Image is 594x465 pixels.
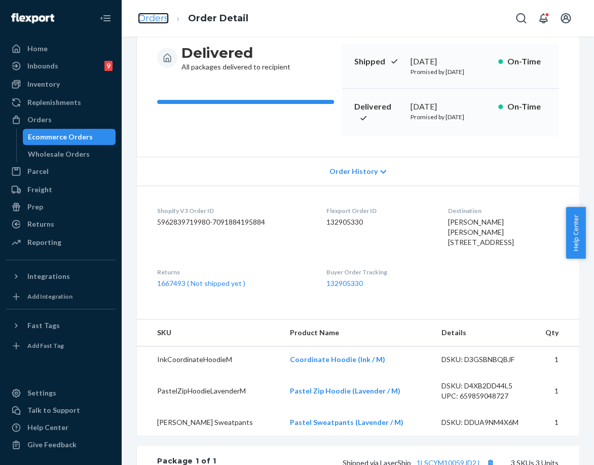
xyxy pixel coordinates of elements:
div: All packages delivered to recipient [181,44,290,72]
button: Open notifications [533,8,553,28]
th: Qty [530,319,579,346]
div: Home [27,44,48,54]
h3: Delivered [181,44,290,62]
ol: breadcrumbs [130,4,256,33]
a: Orders [6,112,116,128]
button: Fast Tags [6,317,116,334]
p: Shipped [354,56,402,67]
div: Freight [27,185,52,195]
a: Add Fast Tag [6,338,116,354]
div: Inbounds [27,61,58,71]
button: Give Feedback [6,437,116,453]
a: Home [6,41,116,57]
a: Orders [138,13,169,24]
td: 1 [530,409,579,436]
p: Promised by [DATE] [410,67,490,76]
div: Fast Tags [27,320,60,331]
a: Settings [6,385,116,401]
div: Add Integration [27,292,72,301]
div: Inventory [27,79,60,89]
div: Integrations [27,271,70,281]
a: 132905330 [326,279,362,288]
a: Prep [6,199,116,215]
td: InkCoordinateHoodieM [137,346,282,373]
a: Inbounds9 [6,58,116,74]
div: Returns [27,219,54,229]
div: [DATE] [410,56,490,67]
div: [DATE] [410,101,490,113]
div: Wholesale Orders [28,149,90,159]
a: Inventory [6,76,116,92]
a: Reporting [6,234,116,251]
div: Replenishments [27,97,81,108]
p: On-Time [507,56,546,67]
button: Integrations [6,268,116,284]
div: Reporting [27,237,61,247]
dt: Destination [448,206,559,215]
div: UPC: 659859048727 [441,391,522,401]
div: Prep [27,202,43,212]
a: Replenishments [6,94,116,111]
a: Returns [6,216,116,232]
a: Parcel [6,163,116,180]
th: Details [433,319,530,346]
td: 1 [530,346,579,373]
a: Add Integration [6,289,116,305]
a: Ecommerce Orders [23,129,116,145]
div: Add Fast Tag [27,341,64,350]
div: Help Center [27,422,68,433]
a: Talk to Support [6,402,116,418]
a: Wholesale Orders [23,146,116,162]
span: [PERSON_NAME] [PERSON_NAME] [STREET_ADDRESS] [448,218,514,246]
dd: 132905330 [326,217,431,227]
button: Help Center [566,207,585,259]
span: Order History [329,166,378,176]
button: Open account menu [555,8,576,28]
p: Promised by [DATE] [410,113,490,121]
th: Product Name [282,319,433,346]
div: Settings [27,388,56,398]
div: DSKU: DDUA9NM4X6M [441,417,522,427]
a: Freight [6,182,116,198]
button: Open Search Box [511,8,531,28]
td: [PERSON_NAME] Sweatpants [137,409,282,436]
td: PastelZipHoodieLavenderM [137,373,282,409]
div: Orders [27,115,52,125]
a: Pastel Sweatpants (Lavender / M) [290,418,403,426]
button: Close Navigation [95,8,116,28]
div: 9 [104,61,113,71]
a: Coordinate Hoodie (Ink / M) [290,355,385,364]
div: Talk to Support [27,405,80,415]
img: Flexport logo [11,13,54,23]
div: Ecommerce Orders [28,132,93,142]
dt: Buyer Order Tracking [326,268,431,276]
th: SKU [137,319,282,346]
div: DSKU: D3GSBNBQBJF [441,354,522,365]
a: Help Center [6,419,116,436]
p: Delivered [354,101,402,124]
div: DSKU: D4XB2DD44L5 [441,381,522,391]
td: 1 [530,373,579,409]
div: Give Feedback [27,440,77,450]
dt: Shopify V3 Order ID [157,206,310,215]
a: Pastel Zip Hoodie (Lavender / M) [290,386,400,395]
a: 1667493 ( Not shipped yet ) [157,279,245,288]
p: On-Time [507,101,546,113]
dt: Flexport Order ID [326,206,431,215]
a: Order Detail [188,13,248,24]
div: Parcel [27,166,49,176]
dd: 5962839719980-7091884195884 [157,217,310,227]
dt: Returns [157,268,310,276]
